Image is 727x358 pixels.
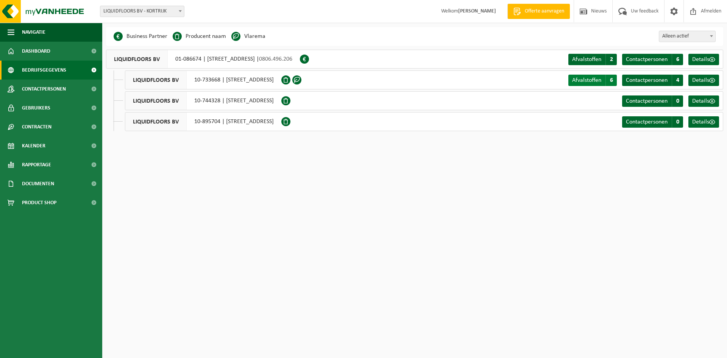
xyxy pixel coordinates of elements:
[125,112,281,131] div: 10-895704 | [STREET_ADDRESS]
[688,116,719,128] a: Details
[259,56,292,62] span: 0806.496.206
[692,56,709,63] span: Details
[568,54,617,65] a: Afvalstoffen 2
[125,113,187,131] span: LIQUIDFLOORS BV
[22,174,54,193] span: Documenten
[688,75,719,86] a: Details
[22,155,51,174] span: Rapportage
[22,42,50,61] span: Dashboard
[22,136,45,155] span: Kalender
[22,98,50,117] span: Gebruikers
[106,50,300,69] div: 01-086674 | [STREET_ADDRESS] |
[622,54,683,65] a: Contactpersonen 6
[22,117,51,136] span: Contracten
[626,119,668,125] span: Contactpersonen
[125,71,187,89] span: LIQUIDFLOORS BV
[125,70,281,89] div: 10-733668 | [STREET_ADDRESS]
[605,54,617,65] span: 2
[626,56,668,63] span: Contactpersonen
[626,98,668,104] span: Contactpersonen
[173,31,226,42] li: Producent naam
[692,98,709,104] span: Details
[568,75,617,86] a: Afvalstoffen 6
[605,75,617,86] span: 6
[692,77,709,83] span: Details
[523,8,566,15] span: Offerte aanvragen
[672,54,683,65] span: 6
[114,31,167,42] li: Business Partner
[125,91,281,110] div: 10-744328 | [STREET_ADDRESS]
[572,56,601,63] span: Afvalstoffen
[458,8,496,14] strong: [PERSON_NAME]
[125,92,187,110] span: LIQUIDFLOORS BV
[22,61,66,80] span: Bedrijfsgegevens
[507,4,570,19] a: Offerte aanvragen
[659,31,715,42] span: Alleen actief
[688,54,719,65] a: Details
[672,116,683,128] span: 0
[106,50,168,68] span: LIQUIDFLOORS BV
[100,6,184,17] span: LIQUIDFLOORS BV - KORTRIJK
[231,31,265,42] li: Vlarema
[688,95,719,107] a: Details
[626,77,668,83] span: Contactpersonen
[22,80,66,98] span: Contactpersonen
[22,193,56,212] span: Product Shop
[672,95,683,107] span: 0
[692,119,709,125] span: Details
[572,77,601,83] span: Afvalstoffen
[622,75,683,86] a: Contactpersonen 4
[622,116,683,128] a: Contactpersonen 0
[22,23,45,42] span: Navigatie
[672,75,683,86] span: 4
[622,95,683,107] a: Contactpersonen 0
